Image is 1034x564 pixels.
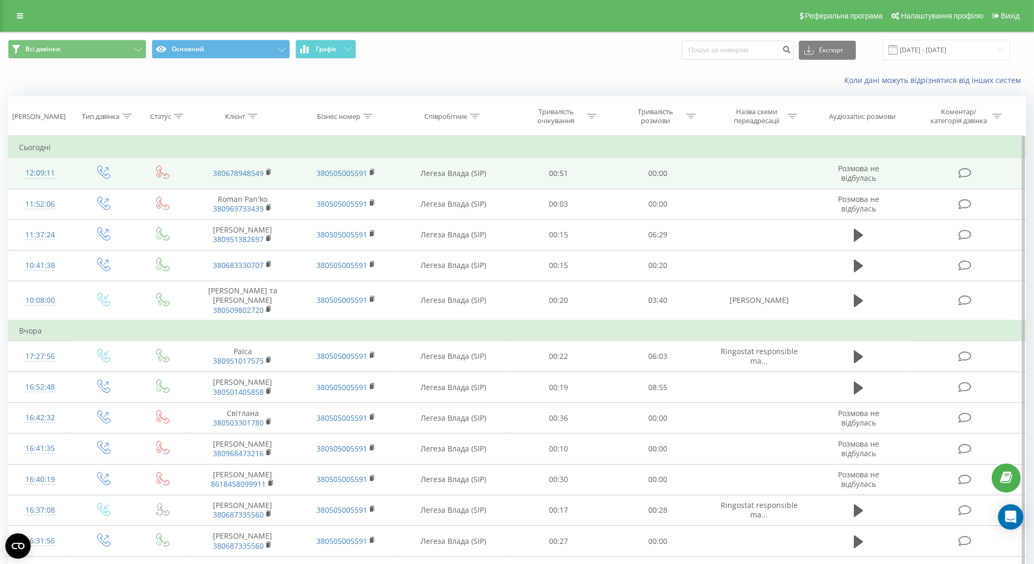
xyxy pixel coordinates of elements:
td: Легеза Влада (SIP) [398,495,509,525]
span: Всі дзвінки [25,45,60,53]
div: Open Intercom Messenger [998,504,1023,530]
a: 380505005591 [316,260,367,270]
td: 00:36 [509,403,608,433]
a: 380505005591 [316,382,367,392]
div: 11:37:24 [19,225,61,245]
a: 380951017575 [213,356,264,366]
div: 16:41:35 [19,438,61,459]
button: Графік [295,40,356,59]
a: 380505005591 [316,536,367,546]
span: Графік [316,45,337,53]
div: 12:09:11 [19,163,61,183]
td: 00:10 [509,433,608,464]
a: Коли дані можуть відрізнятися вiд інших систем [844,75,1026,85]
td: Легеза Влада (SIP) [398,250,509,281]
td: 00:30 [509,464,608,495]
td: Легеза Влада (SIP) [398,219,509,250]
td: Легеза Влада (SIP) [398,433,509,464]
td: [PERSON_NAME] [191,526,294,557]
td: 00:03 [509,189,608,219]
div: 17:27:56 [19,346,61,367]
td: Легеза Влада (SIP) [398,464,509,495]
td: Легеза Влада (SIP) [398,189,509,219]
td: [PERSON_NAME] [191,433,294,464]
td: Легеза Влада (SIP) [398,341,509,372]
div: Бізнес номер [317,112,360,121]
td: Вчора [8,320,1026,341]
a: 380505005591 [316,229,367,239]
td: 06:29 [608,219,707,250]
div: 10:08:00 [19,290,61,311]
a: 380687335560 [213,510,264,520]
a: 380969733439 [213,204,264,214]
td: Легеза Влада (SIP) [398,158,509,189]
td: 08:55 [608,372,707,403]
td: Легеза Влада (SIP) [398,403,509,433]
a: 380505005591 [316,474,367,484]
div: Співробітник [424,112,468,121]
td: 00:22 [509,341,608,372]
span: Налаштування профілю [901,12,983,20]
a: 380509802720 [213,305,264,315]
td: 00:19 [509,372,608,403]
td: 00:00 [608,189,707,219]
td: Сьогодні [8,137,1026,158]
td: [PERSON_NAME] [191,464,294,495]
a: 380505005591 [316,413,367,423]
div: 11:52:06 [19,194,61,215]
div: 16:31:56 [19,531,61,551]
span: Реферальна програма [805,12,883,20]
a: 380505005591 [316,505,367,515]
a: 380505005591 [316,443,367,454]
div: [PERSON_NAME] [12,112,66,121]
td: 00:17 [509,495,608,525]
td: 00:20 [509,281,608,320]
a: 380505005591 [316,351,367,361]
div: Тип дзвінка [82,112,119,121]
span: Вихід [1001,12,1020,20]
button: Open CMP widget [5,533,31,559]
td: 03:40 [608,281,707,320]
span: Розмова не відбулась [838,194,879,214]
a: 380505005591 [316,199,367,209]
td: 00:28 [608,495,707,525]
div: Аудіозапис розмови [829,112,896,121]
a: 380505005591 [316,295,367,305]
a: 380687335560 [213,541,264,551]
div: 10:41:38 [19,255,61,276]
div: Клієнт [225,112,245,121]
div: Коментар/категорія дзвінка [928,107,990,125]
td: Легеза Влада (SIP) [398,281,509,320]
a: 380683330707 [213,260,264,270]
div: 16:52:48 [19,377,61,397]
td: Раїса [191,341,294,372]
button: Основний [152,40,290,59]
td: 00:15 [509,219,608,250]
td: 00:51 [509,158,608,189]
td: 00:00 [608,526,707,557]
button: Всі дзвінки [8,40,146,59]
td: [PERSON_NAME] та [PERSON_NAME] [191,281,294,320]
td: 06:03 [608,341,707,372]
a: 8618458099911 [211,479,266,489]
div: 16:40:19 [19,469,61,490]
td: 00:00 [608,433,707,464]
td: 00:00 [608,158,707,189]
a: 380678948549 [213,168,264,178]
td: Легеза Влада (SIP) [398,372,509,403]
div: 16:37:08 [19,500,61,521]
span: Розмова не відбулась [838,163,879,183]
div: Тривалість розмови [627,107,684,125]
span: Розмова не відбулась [838,469,879,489]
a: 380501405858 [213,387,264,397]
span: Розмова не відбулась [838,408,879,428]
a: 380503301780 [213,418,264,428]
a: 380951382697 [213,234,264,244]
div: 16:42:32 [19,408,61,428]
button: Експорт [799,41,856,60]
span: Ringostat responsible ma... [721,500,798,520]
span: Розмова не відбулась [838,439,879,458]
div: Тривалість очікування [528,107,584,125]
td: [PERSON_NAME] [191,495,294,525]
td: 00:27 [509,526,608,557]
